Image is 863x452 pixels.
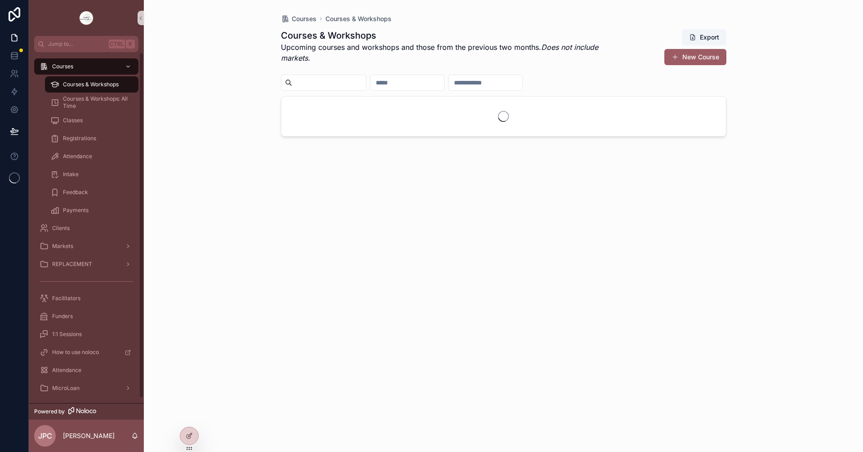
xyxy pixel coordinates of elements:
span: Courses [292,14,316,23]
button: New Course [664,49,726,65]
a: Intake [45,166,138,182]
a: REPLACEMENT [34,256,138,272]
span: Registrations [63,135,96,142]
a: Clients [34,220,138,236]
a: Facilitators [34,290,138,306]
a: How to use noloco [34,344,138,360]
a: Attendance [45,148,138,164]
span: Feedback [63,189,88,196]
span: Attendance [52,367,81,374]
p: [PERSON_NAME] [63,431,115,440]
span: Payments [63,207,89,214]
img: App logo [79,11,93,25]
span: 1:1 Sessions [52,331,82,338]
a: Classes [45,112,138,129]
span: Courses [52,63,73,70]
a: MicroLoan [34,380,138,396]
span: Classes [63,117,83,124]
a: Courses [34,58,138,75]
em: Does not include markets. [281,43,598,62]
a: Feedback [45,184,138,200]
span: JPC [38,430,52,441]
a: Courses & Workshops [45,76,138,93]
span: How to use noloco [52,349,99,356]
span: Funders [52,313,73,320]
h1: Courses & Workshops [281,29,614,42]
span: MicroLoan [52,385,80,392]
span: Markets [52,243,73,250]
a: Courses [281,14,316,23]
span: K [127,40,134,48]
a: 1:1 Sessions [34,326,138,342]
span: Attendance [63,153,92,160]
span: REPLACEMENT [52,261,92,268]
a: Attendance [34,362,138,378]
a: Powered by [29,403,144,420]
a: Funders [34,308,138,324]
button: Export [682,29,726,45]
button: Jump to...CtrlK [34,36,138,52]
a: Courses & Workshops: All Time [45,94,138,111]
span: Facilitators [52,295,80,302]
span: Courses & Workshops: All Time [63,95,129,110]
span: Courses & Workshops [63,81,119,88]
p: Upcoming courses and workshops and those from the previous two months. [281,42,614,63]
a: Registrations [45,130,138,146]
span: Powered by [34,408,65,415]
div: scrollable content [29,52,144,403]
span: Jump to... [48,40,105,48]
span: Ctrl [109,40,125,49]
a: Courses & Workshops [325,14,391,23]
a: Payments [45,202,138,218]
span: Clients [52,225,70,232]
a: Markets [34,238,138,254]
span: Intake [63,171,79,178]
